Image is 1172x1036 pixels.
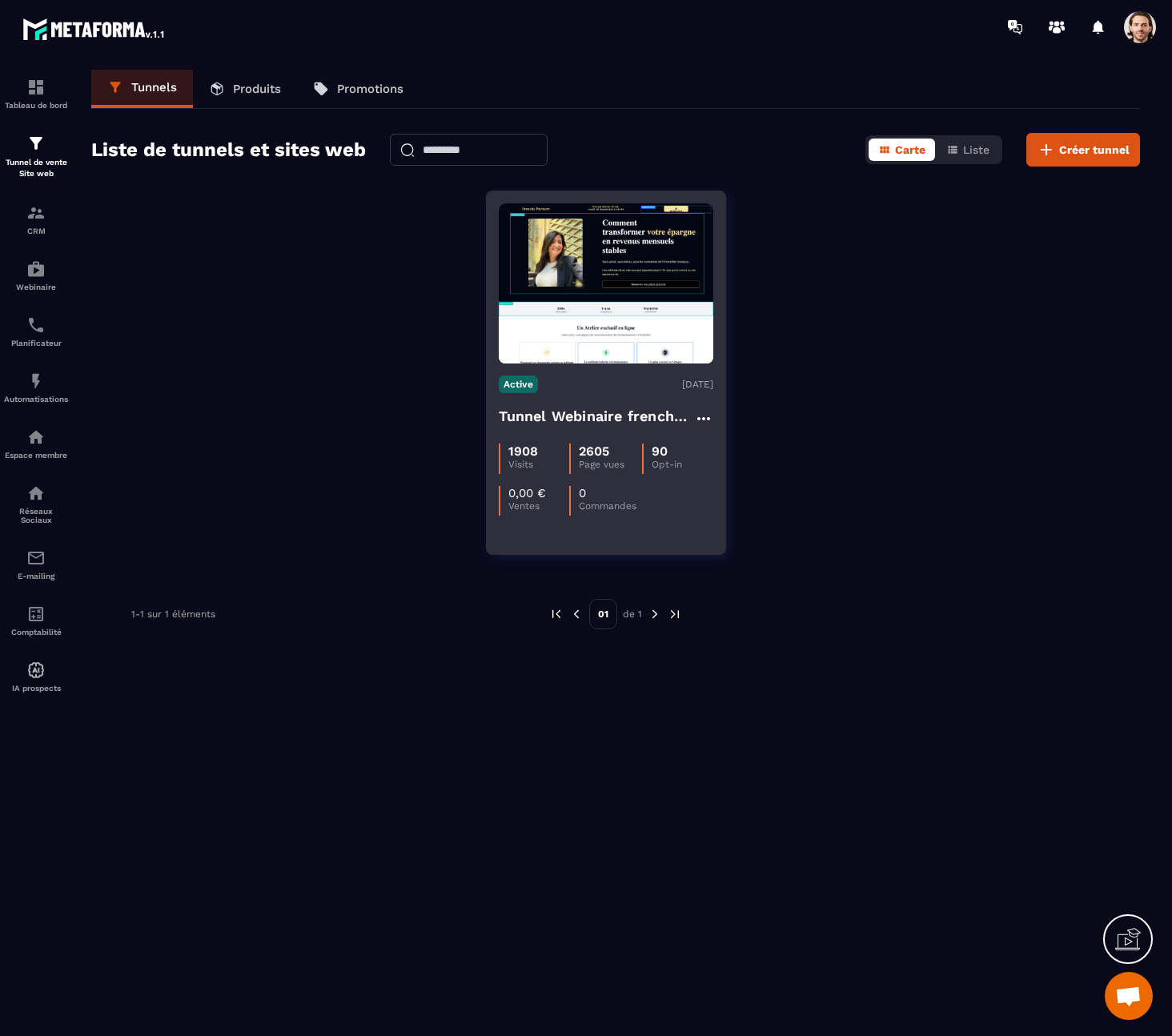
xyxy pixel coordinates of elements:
[26,203,46,223] img: formation
[937,139,999,161] button: Liste
[499,405,694,428] h4: Tunnel Webinaire frenchy partners
[26,661,46,680] img: automations
[4,122,68,191] a: formationformationTunnel de vente Site web
[26,315,46,335] img: scheduler
[1026,133,1140,167] button: Créer tunnel
[26,259,46,279] img: automations
[499,203,713,363] img: image
[4,395,68,404] p: Automatisations
[1105,972,1153,1020] div: Open chat
[22,14,167,43] img: logo
[91,134,366,166] h2: Liste de tunnels et sites web
[193,70,297,108] a: Produits
[579,486,586,500] p: 0
[26,548,46,568] img: email
[579,444,609,459] p: 2605
[499,375,538,393] p: Active
[623,608,642,620] p: de 1
[4,191,68,247] a: formationformationCRM
[4,283,68,291] p: Webinaire
[131,80,177,94] p: Tunnels
[652,444,668,459] p: 90
[26,78,46,97] img: formation
[869,139,935,161] button: Carte
[233,82,281,96] p: Produits
[4,472,68,536] a: social-networksocial-networkRéseaux Sociaux
[26,428,46,447] img: automations
[668,607,682,621] img: next
[549,607,564,621] img: prev
[895,143,925,156] span: Carte
[508,486,546,500] p: 0,00 €
[579,459,642,470] p: Page vues
[682,379,713,390] p: [DATE]
[648,607,662,621] img: next
[508,444,538,459] p: 1908
[4,536,68,592] a: emailemailE-mailing
[4,157,68,179] p: Tunnel de vente Site web
[4,303,68,359] a: schedulerschedulerPlanificateur
[963,143,989,156] span: Liste
[4,227,68,235] p: CRM
[652,459,712,470] p: Opt-in
[4,507,68,524] p: Réseaux Sociaux
[4,684,68,693] p: IA prospects
[4,416,68,472] a: automationsautomationsEspace membre
[26,134,46,153] img: formation
[1059,142,1130,158] span: Créer tunnel
[579,500,640,512] p: Commandes
[589,599,617,629] p: 01
[4,451,68,460] p: Espace membre
[508,500,569,512] p: Ventes
[26,371,46,391] img: automations
[4,628,68,636] p: Comptabilité
[337,82,403,96] p: Promotions
[131,608,215,620] p: 1-1 sur 1 éléments
[91,70,193,108] a: Tunnels
[4,247,68,303] a: automationsautomationsWebinaire
[297,70,419,108] a: Promotions
[4,359,68,416] a: automationsautomationsAutomatisations
[4,572,68,580] p: E-mailing
[508,459,569,470] p: Visits
[26,604,46,624] img: accountant
[4,339,68,347] p: Planificateur
[569,607,584,621] img: prev
[4,592,68,649] a: accountantaccountantComptabilité
[4,101,68,110] p: Tableau de bord
[26,484,46,503] img: social-network
[4,66,68,122] a: formationformationTableau de bord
